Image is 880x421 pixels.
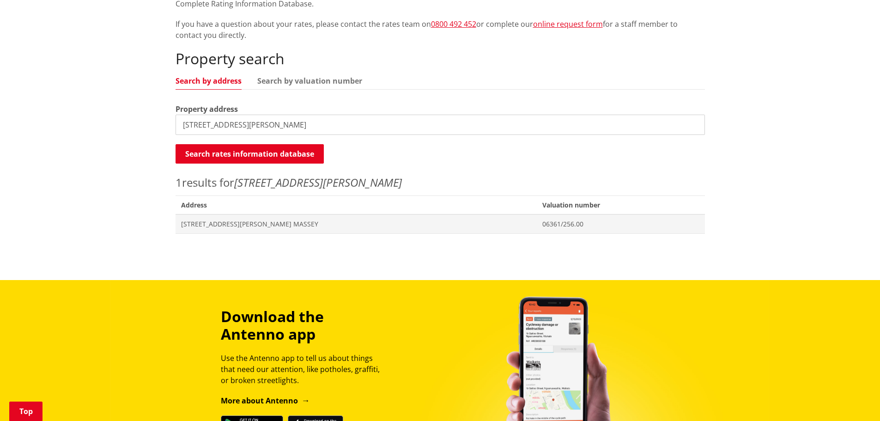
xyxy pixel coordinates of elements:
em: [STREET_ADDRESS][PERSON_NAME] [234,175,402,190]
p: Use the Antenno app to tell us about things that need our attention, like potholes, graffiti, or ... [221,353,388,386]
h3: Download the Antenno app [221,308,388,343]
a: 0800 492 452 [431,19,476,29]
span: Address [176,195,537,214]
button: Search rates information database [176,144,324,164]
a: More about Antenno [221,396,310,406]
a: Search by valuation number [257,77,362,85]
input: e.g. Duke Street NGARUAWAHIA [176,115,705,135]
span: 1 [176,175,182,190]
a: [STREET_ADDRESS][PERSON_NAME] MASSEY 06361/256.00 [176,214,705,233]
a: Search by address [176,77,242,85]
p: If you have a question about your rates, please contact the rates team on or complete our for a s... [176,18,705,41]
a: online request form [533,19,603,29]
iframe: Messenger Launcher [838,382,871,415]
a: Top [9,402,42,421]
span: [STREET_ADDRESS][PERSON_NAME] MASSEY [181,220,532,229]
span: 06361/256.00 [542,220,699,229]
h2: Property search [176,50,705,67]
label: Property address [176,104,238,115]
span: Valuation number [537,195,704,214]
p: results for [176,174,705,191]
